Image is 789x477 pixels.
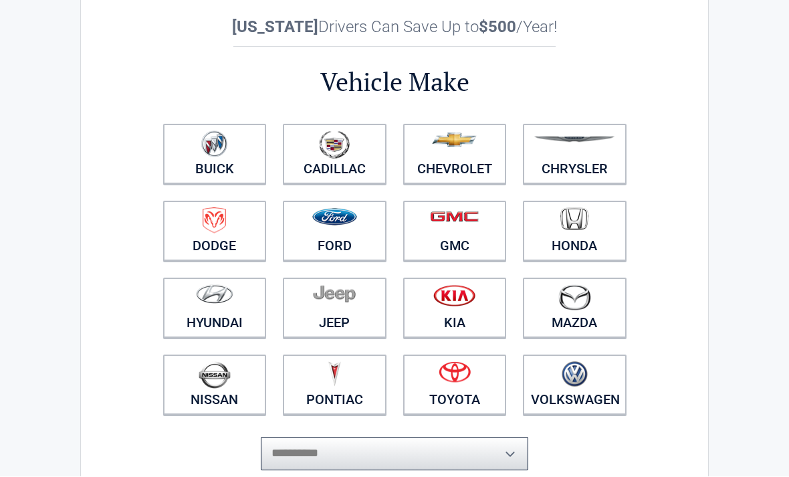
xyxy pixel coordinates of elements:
[313,285,356,304] img: jeep
[439,362,471,383] img: toyota
[201,131,227,158] img: buick
[403,355,507,415] a: Toyota
[523,278,627,339] a: Mazda
[432,133,477,148] img: chevrolet
[163,124,267,185] a: Buick
[562,362,588,388] img: volkswagen
[163,201,267,262] a: Dodge
[199,362,231,389] img: nissan
[328,362,341,387] img: pontiac
[163,278,267,339] a: Hyundai
[403,124,507,185] a: Chevrolet
[154,18,635,37] h2: Drivers Can Save Up to /Year
[523,355,627,415] a: Volkswagen
[523,124,627,185] a: Chrysler
[163,355,267,415] a: Nissan
[560,208,588,231] img: honda
[319,131,350,159] img: cadillac
[433,285,475,307] img: kia
[283,124,386,185] a: Cadillac
[283,278,386,339] a: Jeep
[479,18,516,37] b: $500
[283,201,386,262] a: Ford
[154,66,635,100] h2: Vehicle Make
[430,211,479,223] img: gmc
[283,355,386,415] a: Pontiac
[196,285,233,304] img: hyundai
[558,285,591,311] img: mazda
[403,201,507,262] a: GMC
[403,278,507,339] a: Kia
[523,201,627,262] a: Honda
[534,137,615,143] img: chrysler
[232,18,318,37] b: [US_STATE]
[203,208,226,234] img: dodge
[312,209,357,226] img: ford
